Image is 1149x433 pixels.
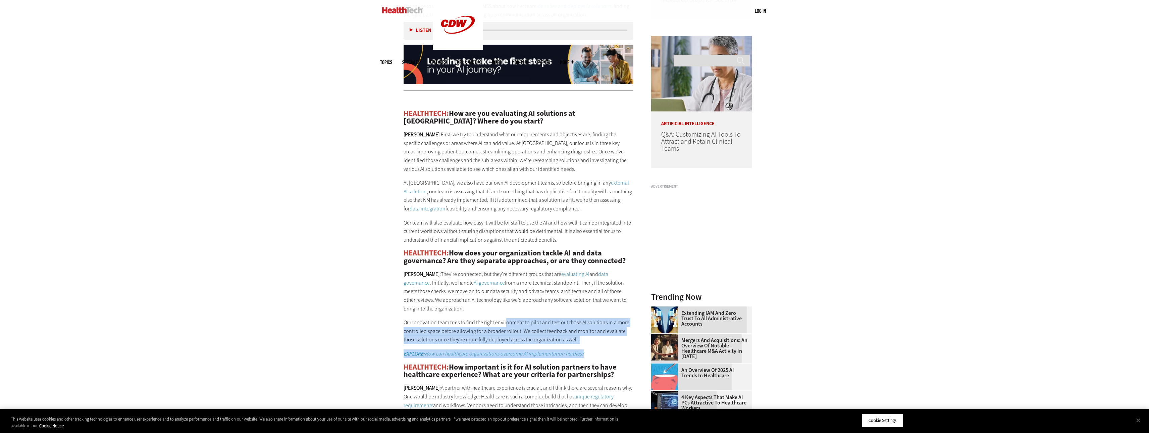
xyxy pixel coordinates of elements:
[492,60,502,65] a: Video
[404,131,441,138] strong: [PERSON_NAME]:
[651,391,678,418] img: Desktop monitor with brain AI concept
[433,44,483,51] a: CDW
[651,395,748,411] a: 4 Key Aspects That Make AI PCs Attractive to Healthcare Workers
[404,271,608,286] a: data governance
[404,108,449,118] span: HEALTHTECH:
[651,338,748,359] a: Mergers and Acquisitions: An Overview of Notable Healthcare M&A Activity in [DATE]
[651,111,752,126] p: Artificial Intelligence
[512,60,527,65] a: MonITor
[404,384,441,391] strong: [PERSON_NAME]:
[561,271,589,278] a: evaluating AI
[11,416,632,429] div: This website uses cookies and other tracking technologies to enhance user experience and to analy...
[1131,413,1146,428] button: Close
[404,110,634,125] h2: How are you evaluating AI solutions at [GEOGRAPHIC_DATA]? Where do you start?
[651,364,681,369] a: illustration of computer chip being put inside head with waves
[404,248,449,258] span: HEALTHTECH:
[861,414,903,428] button: Cookie Settings
[651,293,752,301] h3: Trending Now
[651,306,681,312] a: abstract image of woman with pixelated face
[404,270,634,313] p: They’re connected, but they’re different groups that are and . Initially, we handle from a more t...
[456,60,482,65] a: Tips & Tactics
[380,60,392,65] span: Topics
[651,306,678,333] img: abstract image of woman with pixelated face
[651,334,681,339] a: business leaders shake hands in conference room
[404,318,634,344] p: Our innovation team tries to find the right environment to pilot and test out those AI solutions ...
[755,8,766,14] a: Log in
[651,368,748,378] a: An Overview of 2025 AI Trends in Healthcare
[404,179,629,195] a: external AI solution
[404,130,634,173] p: First, we try to understand what our requirements and objectives are, finding the specific challe...
[404,350,584,357] a: EXPLORE:How can healthcare organizations overcome AI implementation hurdles?
[651,36,752,111] img: doctor on laptop
[410,205,446,212] a: data integration
[404,393,614,409] a: unique regulatory requirements
[560,60,574,65] span: More
[402,60,420,65] span: Specialty
[651,185,752,188] h3: Advertisement
[651,391,681,396] a: Desktop monitor with brain AI concept
[651,310,748,327] a: Extending IAM and Zero Trust to All Administrative Accounts
[651,334,678,360] img: business leaders shake hands in conference room
[430,60,446,65] a: Features
[39,423,64,429] a: More information about your privacy
[404,350,425,357] strong: EXPLORE:
[404,364,634,379] h2: How important is it for AI solution partners to have healthcare experience? What are your criteri...
[404,362,449,372] span: HEALTHTECH:
[404,271,441,278] strong: [PERSON_NAME]:
[537,60,550,65] a: Events
[404,249,634,264] h2: How does your organization tackle AI and data governance? Are they separate approaches, or are th...
[382,7,423,13] img: Home
[404,219,634,244] p: Our team will also evaluate how easy it will be for staff to use the AI and how well it can be in...
[404,350,584,357] em: How can healthcare organizations overcome AI implementation hurdles?
[651,364,678,390] img: illustration of computer chip being put inside head with waves
[651,191,752,275] iframe: advertisement
[404,384,634,418] p: A partner with healthcare experience is crucial, and I think there are several reasons why. One w...
[404,179,634,213] p: At [GEOGRAPHIC_DATA], we also have our own AI development teams, so before bringing in any , our ...
[755,7,766,14] div: User menu
[474,279,505,286] a: AI governance
[661,130,741,153] a: Q&A: Customizing AI Tools To Attract and Retain Clinical Teams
